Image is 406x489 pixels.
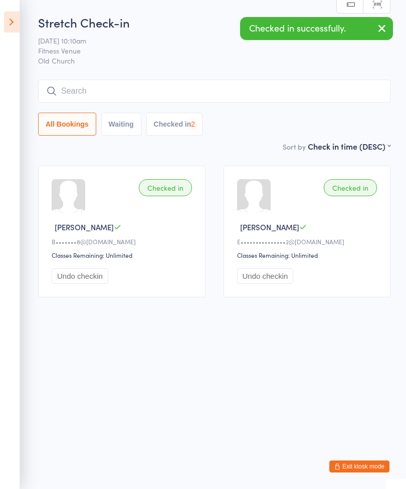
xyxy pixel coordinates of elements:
[38,113,96,136] button: All Bookings
[237,268,294,284] button: Undo checkin
[38,46,375,56] span: Fitness Venue
[237,251,380,259] div: Classes Remaining: Unlimited
[55,222,114,232] span: [PERSON_NAME]
[52,268,108,284] button: Undo checkin
[240,222,299,232] span: [PERSON_NAME]
[52,251,195,259] div: Classes Remaining: Unlimited
[324,179,377,196] div: Checked in
[308,141,390,152] div: Check in time (DESC)
[101,113,141,136] button: Waiting
[329,460,389,472] button: Exit kiosk mode
[38,14,390,31] h2: Stretch Check-in
[139,179,192,196] div: Checked in
[283,142,306,152] label: Sort by
[38,36,375,46] span: [DATE] 10:10am
[191,120,195,128] div: 2
[240,17,393,40] div: Checked in successfully.
[237,237,380,246] div: E•••••••••••••••2@[DOMAIN_NAME]
[38,80,390,103] input: Search
[38,56,390,66] span: Old Church
[146,113,203,136] button: Checked in2
[52,237,195,246] div: B•••••••8@[DOMAIN_NAME]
